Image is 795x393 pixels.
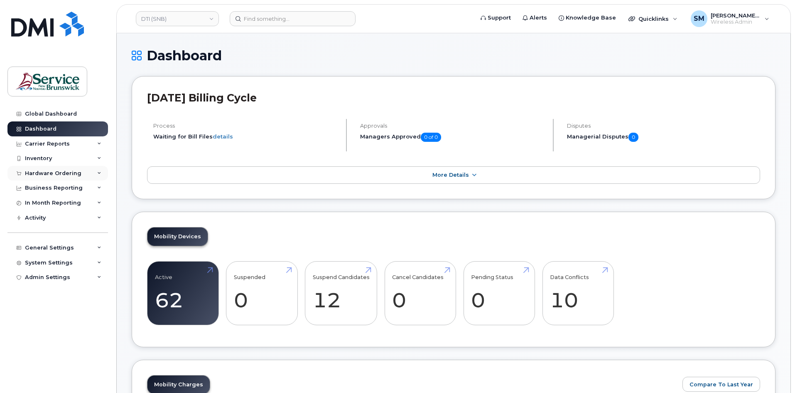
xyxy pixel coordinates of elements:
[155,266,211,321] a: Active 62
[313,266,370,321] a: Suspend Candidates 12
[628,133,638,142] span: 0
[682,377,760,392] button: Compare To Last Year
[153,133,339,141] li: Waiting for Bill Files
[471,266,527,321] a: Pending Status 0
[147,91,760,104] h2: [DATE] Billing Cycle
[153,123,339,129] h4: Process
[360,123,546,129] h4: Approvals
[132,48,775,63] h1: Dashboard
[567,123,760,129] h4: Disputes
[234,266,290,321] a: Suspended 0
[550,266,606,321] a: Data Conflicts 10
[567,133,760,142] h5: Managerial Disputes
[147,227,208,246] a: Mobility Devices
[213,133,233,140] a: details
[392,266,448,321] a: Cancel Candidates 0
[421,133,441,142] span: 0 of 0
[689,381,753,388] span: Compare To Last Year
[432,172,469,178] span: More Details
[360,133,546,142] h5: Managers Approved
